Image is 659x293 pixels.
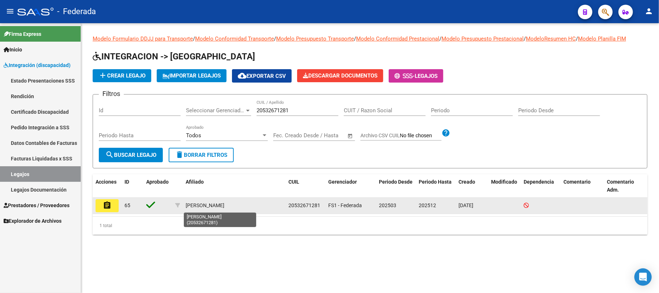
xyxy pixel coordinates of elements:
[379,202,396,208] span: 202503
[232,69,292,83] button: Exportar CSV
[238,73,286,79] span: Exportar CSV
[6,7,14,16] mat-icon: menu
[561,174,604,198] datatable-header-cell: Comentario
[645,7,653,16] mat-icon: person
[273,132,303,139] input: Fecha inicio
[105,152,156,158] span: Buscar Legajo
[416,174,456,198] datatable-header-cell: Periodo Hasta
[400,133,442,139] input: Archivo CSV CUIL
[356,35,439,42] a: Modelo Conformidad Prestacional
[103,201,111,210] mat-icon: assignment
[183,174,286,198] datatable-header-cell: Afiliado
[389,69,443,83] button: -Legajos
[303,72,377,79] span: Descargar Documentos
[146,179,169,185] span: Aprobado
[162,72,221,79] span: IMPORTAR LEGAJOS
[288,179,299,185] span: CUIL
[99,89,124,99] h3: Filtros
[175,152,227,158] span: Borrar Filtros
[288,202,320,208] span: 20532671281
[4,201,69,209] span: Prestadores / Proveedores
[604,174,647,198] datatable-header-cell: Comentario Adm.
[276,35,354,42] a: Modelo Presupuesto Transporte
[169,148,234,162] button: Borrar Filtros
[238,71,246,80] mat-icon: cloud_download
[186,132,201,139] span: Todos
[328,202,362,208] span: FS1 - Federada
[93,51,255,62] span: INTEGRACION -> [GEOGRAPHIC_DATA]
[360,133,400,138] span: Archivo CSV CUIL
[122,174,143,198] datatable-header-cell: ID
[4,217,62,225] span: Explorador de Archivos
[578,35,626,42] a: Modelo Planilla FIM
[186,179,204,185] span: Afiliado
[325,174,376,198] datatable-header-cell: Gerenciador
[526,35,576,42] a: ModeloResumen HC
[376,174,416,198] datatable-header-cell: Periodo Desde
[157,69,227,82] button: IMPORTAR LEGAJOS
[419,202,436,208] span: 202512
[491,179,517,185] span: Modificado
[379,179,413,185] span: Periodo Desde
[96,179,117,185] span: Acciones
[124,179,129,185] span: ID
[634,268,652,286] div: Open Intercom Messenger
[4,30,41,38] span: Firma Express
[415,73,438,79] span: Legajos
[607,179,634,193] span: Comentario Adm.
[93,174,122,198] datatable-header-cell: Acciones
[297,69,383,82] button: Descargar Documentos
[93,69,151,82] button: Crear Legajo
[93,35,193,42] a: Modelo Formulario DDJJ para Transporte
[309,132,344,139] input: Fecha fin
[57,4,96,20] span: - Federada
[394,73,415,79] span: -
[186,107,245,114] span: Seleccionar Gerenciador
[488,174,521,198] datatable-header-cell: Modificado
[93,35,647,235] div: / / / / / /
[98,72,145,79] span: Crear Legajo
[524,179,554,185] span: Dependencia
[98,71,107,80] mat-icon: add
[346,132,355,140] button: Open calendar
[328,179,357,185] span: Gerenciador
[143,174,172,198] datatable-header-cell: Aprobado
[195,35,274,42] a: Modelo Conformidad Transporte
[93,217,647,235] div: 1 total
[186,201,224,210] div: [PERSON_NAME]
[4,61,71,69] span: Integración (discapacidad)
[286,174,325,198] datatable-header-cell: CUIL
[99,148,163,162] button: Buscar Legajo
[442,35,524,42] a: Modelo Presupuesto Prestacional
[459,179,475,185] span: Creado
[105,150,114,159] mat-icon: search
[175,150,184,159] mat-icon: delete
[419,179,452,185] span: Periodo Hasta
[563,179,591,185] span: Comentario
[521,174,561,198] datatable-header-cell: Dependencia
[459,202,473,208] span: [DATE]
[4,46,22,54] span: Inicio
[456,174,488,198] datatable-header-cell: Creado
[124,202,130,208] span: 65
[442,129,450,137] mat-icon: help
